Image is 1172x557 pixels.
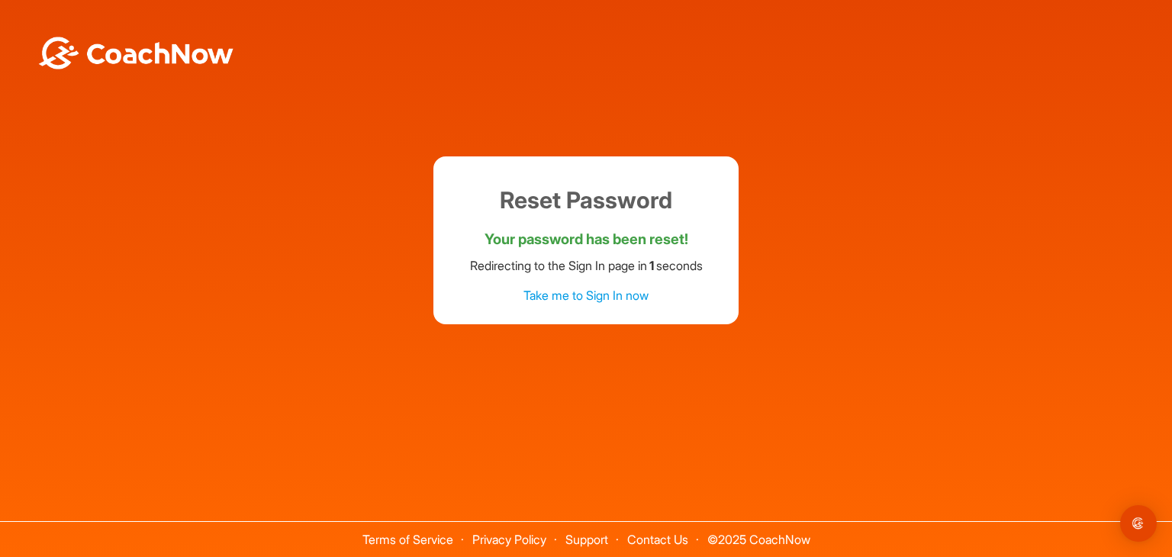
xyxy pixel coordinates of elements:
[627,532,688,547] a: Contact Us
[565,532,608,547] a: Support
[700,522,818,546] span: © 2025 CoachNow
[1120,505,1157,542] div: Open Intercom Messenger
[647,256,656,275] b: 1
[470,258,703,273] span: Redirecting to the Sign In page in seconds
[472,532,546,547] a: Privacy Policy
[449,172,723,229] h1: Reset Password
[362,532,453,547] a: Terms of Service
[37,37,235,69] img: BwLJSsUCoWCh5upNqxVrqldRgqLPVwmV24tXu5FoVAoFEpwwqQ3VIfuoInZCoVCoTD4vwADAC3ZFMkVEQFDAAAAAElFTkSuQmCC
[449,229,723,256] h3: Your password has been reset!
[523,288,649,303] a: Take me to Sign In now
